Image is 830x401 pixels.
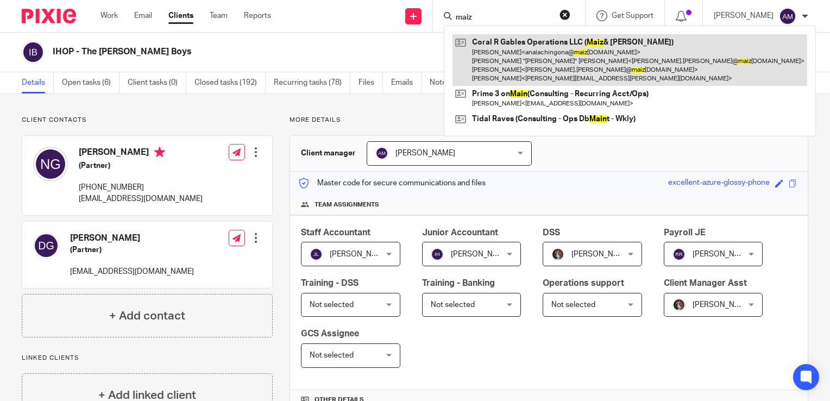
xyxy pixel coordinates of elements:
a: Clients [168,10,193,21]
span: [PERSON_NAME] [571,250,631,258]
span: Operations support [543,279,624,287]
p: Master code for secure communications and files [298,178,486,189]
img: svg%3E [33,147,68,181]
a: Details [22,72,54,93]
p: [EMAIL_ADDRESS][DOMAIN_NAME] [79,193,203,204]
p: [PHONE_NUMBER] [79,182,203,193]
span: Get Support [612,12,653,20]
span: Payroll JE [664,228,706,237]
h5: (Partner) [79,160,203,171]
h5: (Partner) [70,245,194,255]
img: svg%3E [431,248,444,261]
img: svg%3E [672,248,686,261]
img: svg%3E [33,233,59,259]
h4: [PERSON_NAME] [79,147,203,160]
span: Junior Accountant [422,228,498,237]
h3: Client manager [301,148,356,159]
a: Recurring tasks (78) [274,72,350,93]
a: Reports [244,10,271,21]
span: [PERSON_NAME] [395,149,455,157]
h4: + Add contact [109,308,185,324]
span: Training - DSS [301,279,359,287]
a: Closed tasks (192) [194,72,266,93]
a: Emails [391,72,422,93]
span: Training - Banking [422,279,495,287]
button: Clear [559,9,570,20]
span: Not selected [310,301,354,309]
p: Linked clients [22,354,273,362]
img: Profile%20picture%20JUS.JPG [672,298,686,311]
p: [PERSON_NAME] [714,10,774,21]
span: Staff Accountant [301,228,370,237]
img: svg%3E [375,147,388,160]
img: svg%3E [22,41,45,64]
a: Team [210,10,228,21]
div: excellent-azure-glossy-phone [668,177,770,190]
p: More details [290,116,808,124]
p: [EMAIL_ADDRESS][DOMAIN_NAME] [70,266,194,277]
span: [PERSON_NAME] [693,301,752,309]
a: Files [359,72,383,93]
span: [PERSON_NAME] [330,250,389,258]
span: GCS Assignee [301,329,359,338]
h2: IHOP - The [PERSON_NAME] Boys [53,46,539,58]
span: DSS [543,228,560,237]
p: Client contacts [22,116,273,124]
img: svg%3E [310,248,323,261]
span: Client Manager Asst [664,279,747,287]
a: Open tasks (6) [62,72,120,93]
span: [PERSON_NAME] [693,250,752,258]
input: Search [455,13,552,23]
a: Email [134,10,152,21]
span: [PERSON_NAME] [451,250,511,258]
a: Work [100,10,118,21]
span: Not selected [310,352,354,359]
span: Not selected [431,301,475,309]
img: svg%3E [779,8,796,25]
a: Notes (1) [430,72,469,93]
img: Profile%20picture%20JUS.JPG [551,248,564,261]
span: Team assignments [315,200,379,209]
h4: [PERSON_NAME] [70,233,194,244]
span: Not selected [551,301,595,309]
img: Pixie [22,9,76,23]
a: Client tasks (0) [128,72,186,93]
i: Primary [154,147,165,158]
